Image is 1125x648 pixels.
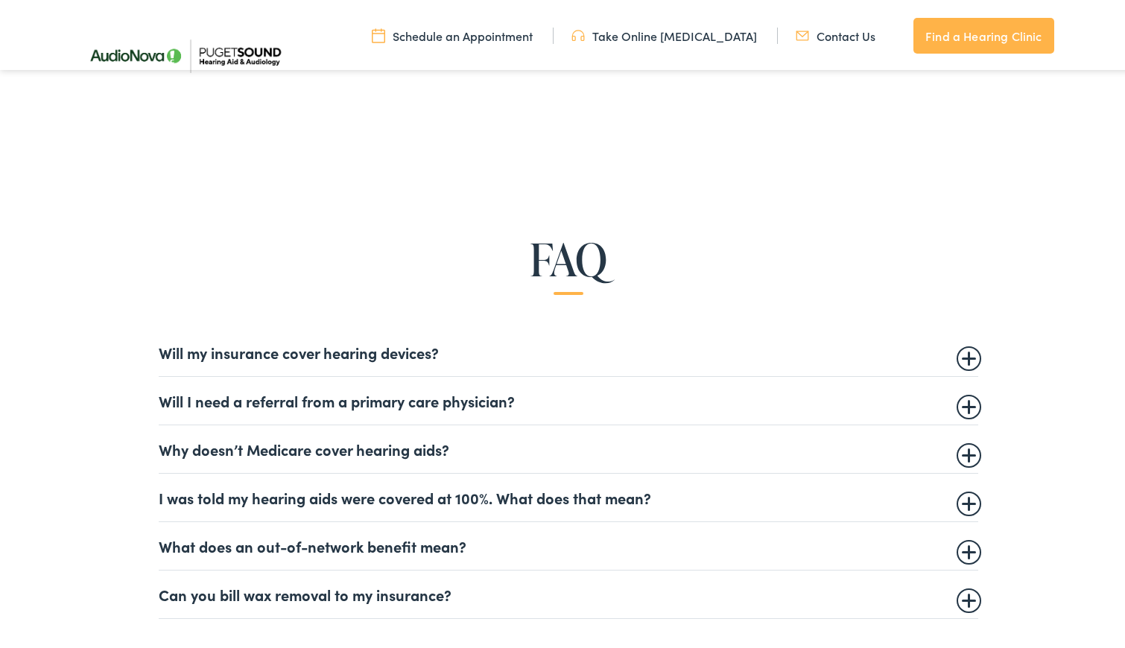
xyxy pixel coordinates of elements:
img: utility icon [571,25,585,41]
h2: FAQ [56,232,1080,281]
summary: Will my insurance cover hearing devices? [159,340,978,358]
summary: I was told my hearing aids were covered at 100%. What does that mean? [159,486,978,504]
summary: Why doesn’t Medicare cover hearing aids? [159,437,978,455]
a: Schedule an Appointment [372,25,533,41]
a: Contact Us [796,25,875,41]
a: Take Online [MEDICAL_DATA] [571,25,757,41]
summary: Can you bill wax removal to my insurance? [159,582,978,600]
summary: Will I need a referral from a primary care physician? [159,389,978,407]
img: utility icon [372,25,385,41]
img: utility icon [796,25,809,41]
summary: What does an out-of-network benefit mean? [159,534,978,552]
a: Find a Hearing Clinic [913,15,1053,51]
